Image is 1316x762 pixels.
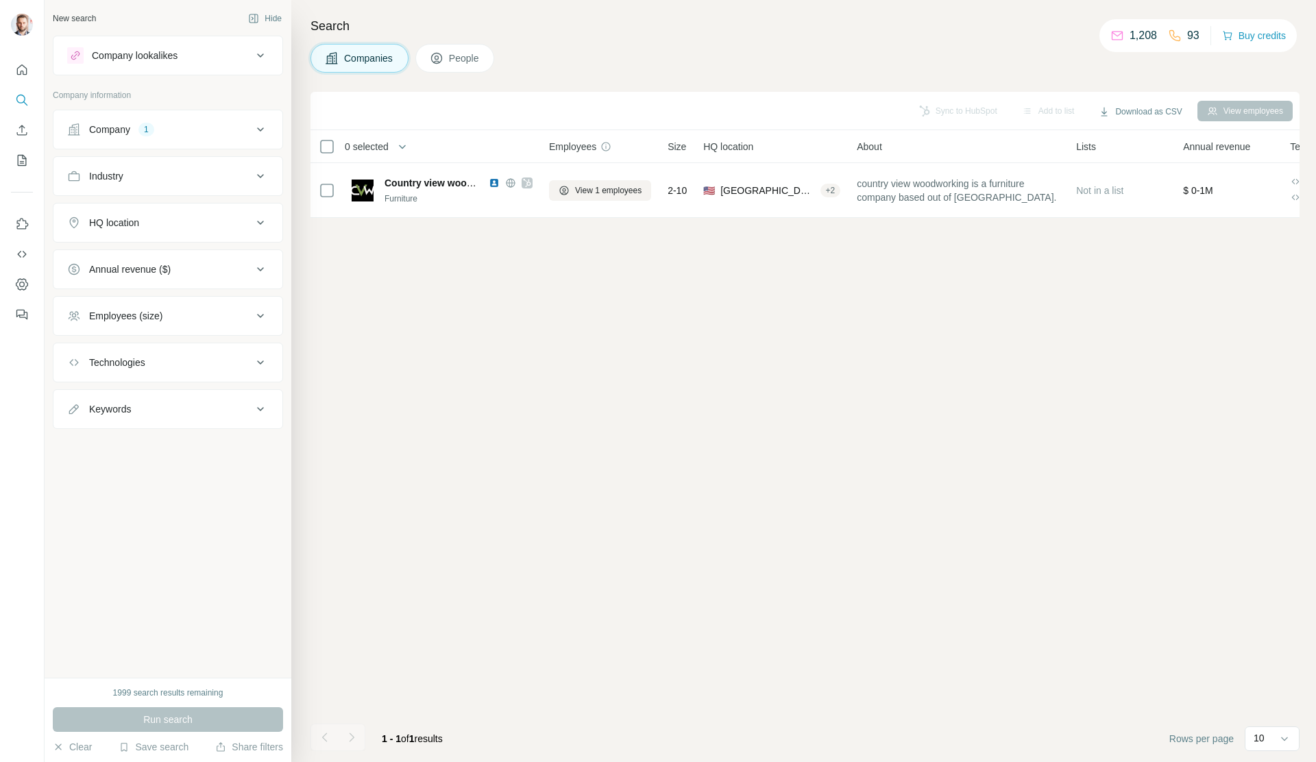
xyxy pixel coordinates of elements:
span: Size [668,140,686,153]
button: Dashboard [11,272,33,297]
span: Rows per page [1169,732,1234,746]
p: Company information [53,89,283,101]
button: Download as CSV [1089,101,1191,122]
p: 93 [1187,27,1199,44]
div: 1 [138,123,154,136]
button: Use Surfe API [11,242,33,267]
span: HQ location [703,140,753,153]
span: Lists [1076,140,1096,153]
div: Industry [89,169,123,183]
span: People [449,51,480,65]
div: Annual revenue ($) [89,262,171,276]
button: Employees (size) [53,299,282,332]
button: Buy credits [1222,26,1286,45]
p: 10 [1254,731,1265,745]
span: 1 [409,733,415,744]
button: Quick start [11,58,33,82]
span: 0 selected [345,140,389,153]
button: HQ location [53,206,282,239]
span: country view woodworking is a furniture company based out of [GEOGRAPHIC_DATA]. [857,177,1060,204]
button: Annual revenue ($) [53,253,282,286]
span: Not in a list [1076,185,1123,196]
button: Use Surfe on LinkedIn [11,212,33,236]
span: Companies [344,51,394,65]
button: Company1 [53,113,282,146]
span: Annual revenue [1183,140,1250,153]
button: Clear [53,740,92,754]
span: 2-10 [668,184,687,197]
div: Technologies [89,356,145,369]
button: Keywords [53,393,282,426]
span: 🇺🇸 [703,184,715,197]
button: Save search [119,740,188,754]
button: View 1 employees [549,180,651,201]
p: 1,208 [1130,27,1157,44]
div: HQ location [89,216,139,230]
button: Technologies [53,346,282,379]
button: Feedback [11,302,33,327]
span: of [401,733,409,744]
span: 1 - 1 [382,733,401,744]
button: Share filters [215,740,283,754]
div: Keywords [89,402,131,416]
button: Hide [239,8,291,29]
span: $ 0-1M [1183,185,1213,196]
div: New search [53,12,96,25]
span: About [857,140,882,153]
span: Employees [549,140,596,153]
div: Furniture [385,193,533,205]
h4: Search [310,16,1300,36]
button: My lists [11,148,33,173]
button: Industry [53,160,282,193]
button: Enrich CSV [11,118,33,143]
div: Company [89,123,130,136]
div: 1999 search results remaining [113,687,223,699]
span: Country view woodworking [385,177,509,188]
button: Search [11,88,33,112]
span: [GEOGRAPHIC_DATA], [GEOGRAPHIC_DATA] [720,184,814,197]
div: + 2 [820,184,841,197]
button: Company lookalikes [53,39,282,72]
div: Employees (size) [89,309,162,323]
div: Company lookalikes [92,49,178,62]
img: Logo of Country view woodworking [352,180,374,201]
span: results [382,733,443,744]
img: Avatar [11,14,33,36]
span: View 1 employees [575,184,642,197]
img: LinkedIn logo [489,177,500,188]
